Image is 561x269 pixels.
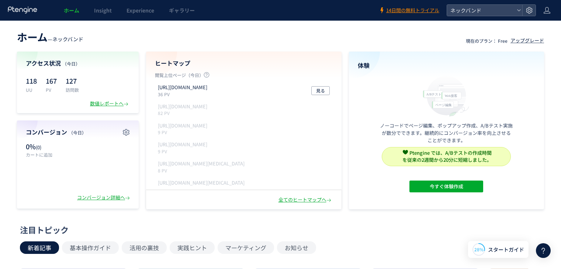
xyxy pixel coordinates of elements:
p: ノーコードでページ編集、ポップアップ作成、A/Bテスト実施が数分でできます。継続的にコンバージョン率を向上させることができます。 [380,122,513,144]
p: https://pet-med.jp/blogs/media/old-dog-bedridden [158,179,245,186]
button: 活用の裏技 [122,241,167,254]
span: 今すぐ体験作成 [430,181,463,192]
p: 167 [46,75,57,87]
h4: アクセス状況 [26,59,130,67]
div: 数値レポートへ [90,100,130,107]
p: https://pet-med.jp/products/accapi_x_sozo_eqt [158,141,207,148]
p: 現在のプラン： Free [466,38,508,44]
p: 118 [26,75,37,87]
h4: ヒートマップ [155,59,333,67]
span: （今日） [69,129,86,136]
span: Insight [94,7,112,14]
span: Ptengine では、A/Bテストの作成時間 を従来の2週間から20分に短縮しました。 [402,149,492,163]
p: 127 [66,75,79,87]
p: 8 PV [158,167,247,174]
button: 今すぐ体験作成 [409,181,483,192]
span: （今日） [62,60,80,67]
p: カートに追加 [26,151,74,158]
button: お知らせ [277,241,316,254]
button: 新着記事 [20,241,59,254]
span: ホーム [64,7,79,14]
p: 訪問数 [66,87,79,93]
span: 14日間の無料トライアル [386,7,439,14]
span: (0) [36,144,41,151]
button: 実践ヒント [170,241,215,254]
p: https://pet-med.jp/blogs/media/dog-sleep-at-your-feet [158,103,207,110]
p: 0% [26,142,74,151]
p: 閲覧上位ページ（今日） [155,72,333,81]
button: 見る [311,86,330,95]
span: Experience [127,7,154,14]
p: 5 PV [158,186,247,192]
span: 見る [316,86,325,95]
div: アップグレード [510,37,544,44]
span: ネックバンド [52,35,83,43]
button: 基本操作ガイド [62,241,119,254]
img: home_experience_onbo_jp-C5-EgdA0.svg [419,74,473,117]
p: https://pet-med.jp [158,84,207,91]
span: ネックバンド [448,5,514,16]
p: https://pet-med.jp/blogs/media/elderly-dog-dementia [158,160,245,167]
img: svg+xml,%3c [403,150,408,155]
p: 9 PV [158,129,210,135]
p: https://pet-med.jp/blogs/media/old_dog_toilet [158,122,207,129]
p: 36 PV [158,91,210,97]
button: マーケティング [218,241,274,254]
div: コンバージョン詳細へ [77,194,131,201]
div: 注目トピック [20,224,537,235]
div: 全てのヒートマップへ [278,196,333,203]
span: ギャラリー [169,7,195,14]
a: 14日間の無料トライアル [379,7,439,14]
span: スタートガイド [488,246,524,254]
h4: コンバージョン [26,128,130,136]
p: 82 PV [158,110,210,116]
span: 28% [474,246,484,252]
p: UU [26,87,37,93]
h4: 体験 [358,61,536,70]
span: ホーム [17,29,48,44]
p: 9 PV [158,148,210,154]
p: PV [46,87,57,93]
div: — [17,29,83,44]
